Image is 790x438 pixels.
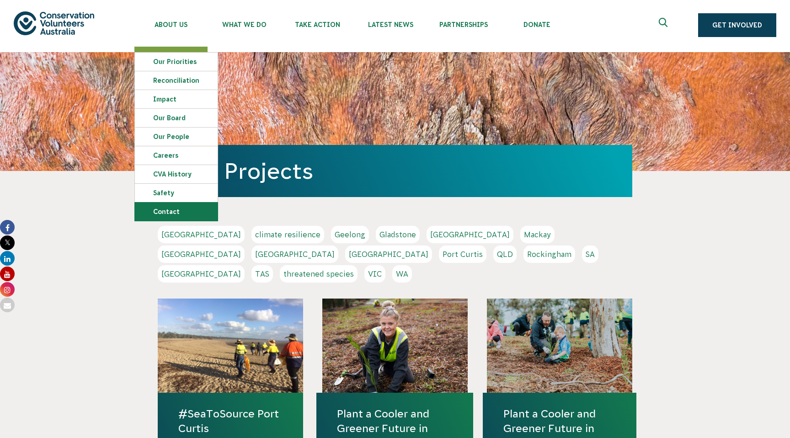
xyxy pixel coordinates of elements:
[135,71,218,90] a: Reconciliation
[251,226,324,243] a: climate resilience
[135,165,218,183] a: CVA history
[178,406,283,436] a: #SeaToSource Port Curtis
[251,265,273,283] a: TAS
[345,246,432,263] a: [GEOGRAPHIC_DATA]
[427,226,513,243] a: [GEOGRAPHIC_DATA]
[251,246,338,263] a: [GEOGRAPHIC_DATA]
[520,226,555,243] a: Mackay
[364,265,385,283] a: VIC
[135,203,218,221] a: Contact
[135,53,218,71] a: Our Priorities
[427,21,500,28] span: Partnerships
[208,21,281,28] span: What We Do
[135,109,218,127] a: Our Board
[392,265,412,283] a: WA
[134,21,208,28] span: About Us
[354,21,427,28] span: Latest News
[158,226,245,243] a: [GEOGRAPHIC_DATA]
[653,14,675,36] button: Expand search box Close search box
[158,265,245,283] a: [GEOGRAPHIC_DATA]
[280,265,358,283] a: threatened species
[439,246,486,263] a: Port Curtis
[135,128,218,146] a: Our People
[500,21,573,28] span: Donate
[698,13,776,37] a: Get Involved
[178,159,313,183] a: Our Projects
[331,226,369,243] a: Geelong
[281,21,354,28] span: Take Action
[582,246,598,263] a: SA
[14,11,94,35] img: logo.svg
[659,18,670,32] span: Expand search box
[523,246,575,263] a: Rockingham
[158,246,245,263] a: [GEOGRAPHIC_DATA]
[493,246,517,263] a: QLD
[135,90,218,108] a: Impact
[376,226,420,243] a: Gladstone
[135,146,218,165] a: Careers
[135,184,218,202] a: Safety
